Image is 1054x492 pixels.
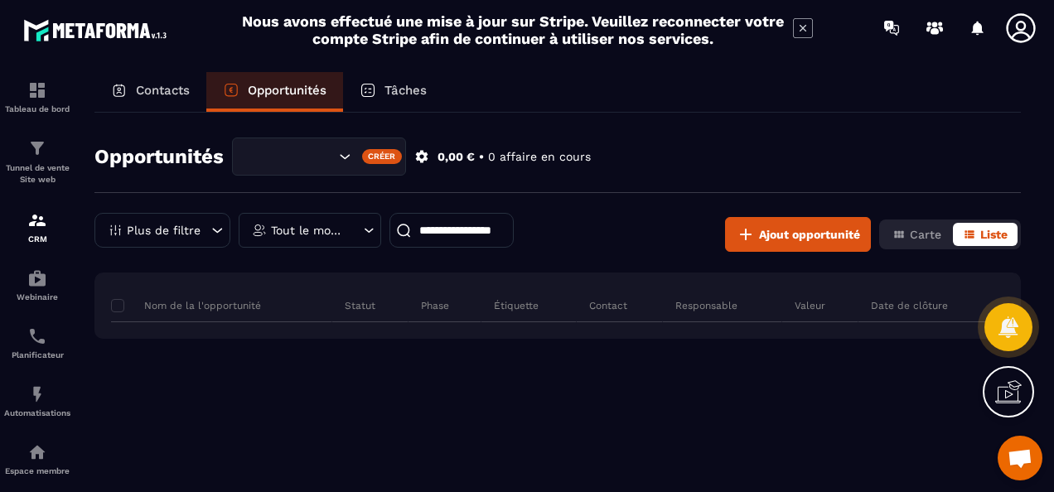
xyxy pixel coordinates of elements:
button: Ajout opportunité [725,217,871,252]
p: • [479,149,484,165]
p: Espace membre [4,466,70,475]
a: Tâches [343,72,443,112]
a: Contacts [94,72,206,112]
p: Opportunités [248,83,326,98]
a: schedulerschedulerPlanificateur [4,314,70,372]
img: automations [27,442,47,462]
p: 0 affaire en cours [488,149,591,165]
p: 0,00 € [438,149,475,165]
div: Ouvrir le chat [998,436,1042,480]
p: Date de clôture [871,299,948,312]
span: Carte [910,228,941,241]
a: formationformationCRM [4,198,70,256]
p: Tableau de bord [4,104,70,113]
a: automationsautomationsAutomatisations [4,372,70,430]
a: Opportunités [206,72,343,112]
p: CRM [4,234,70,244]
img: automations [27,268,47,288]
a: formationformationTunnel de vente Site web [4,126,70,198]
span: Liste [980,228,1008,241]
a: automationsautomationsWebinaire [4,256,70,314]
p: Tunnel de vente Site web [4,162,70,186]
img: formation [27,210,47,230]
p: Tâches [384,83,427,98]
div: Search for option [232,137,406,176]
button: Liste [953,223,1018,246]
h2: Opportunités [94,140,224,173]
p: Automatisations [4,408,70,417]
a: formationformationTableau de bord [4,68,70,126]
p: Étiquette [494,299,539,312]
p: Valeur [795,299,825,312]
p: Contact [589,299,627,312]
img: automations [27,384,47,404]
img: formation [27,138,47,158]
p: Responsable [675,299,737,312]
img: formation [27,80,47,100]
img: scheduler [27,326,47,346]
p: Contacts [136,83,190,98]
img: logo [23,15,172,46]
p: Statut [345,299,375,312]
p: Webinaire [4,292,70,301]
p: Phase [421,299,449,312]
input: Search for option [247,147,335,166]
div: Créer [362,149,403,164]
h2: Nous avons effectué une mise à jour sur Stripe. Veuillez reconnecter votre compte Stripe afin de ... [241,12,785,47]
p: Nom de la l'opportunité [111,299,261,312]
a: automationsautomationsEspace membre [4,430,70,488]
p: Tout le monde [271,224,345,236]
p: Plus de filtre [127,224,201,236]
button: Carte [882,223,951,246]
p: Planificateur [4,350,70,359]
span: Ajout opportunité [759,226,860,243]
